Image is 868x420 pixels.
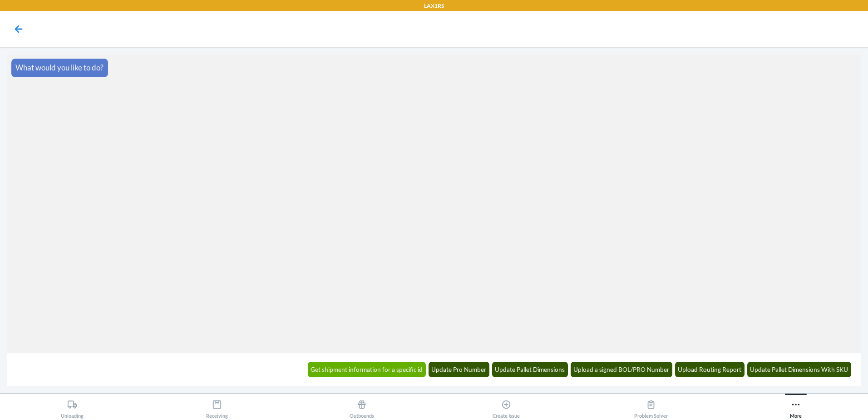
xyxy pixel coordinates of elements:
[350,396,374,419] div: Outbounds
[145,394,290,419] button: Receiving
[747,362,852,377] button: Update Pallet Dimensions With SKU
[493,396,520,419] div: Create Issue
[289,394,434,419] button: Outbounds
[308,362,426,377] button: Get shipment information for a specific id
[790,396,802,419] div: More
[429,362,490,377] button: Update Pro Number
[61,396,84,419] div: Unloading
[579,394,724,419] button: Problem Solver
[675,362,745,377] button: Upload Routing Report
[492,362,568,377] button: Update Pallet Dimensions
[206,396,228,419] div: Receiving
[571,362,673,377] button: Upload a signed BOL/PRO Number
[434,394,579,419] button: Create Issue
[424,2,444,10] p: LAX1RS
[723,394,868,419] button: More
[15,62,104,74] p: What would you like to do?
[634,396,668,419] div: Problem Solver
